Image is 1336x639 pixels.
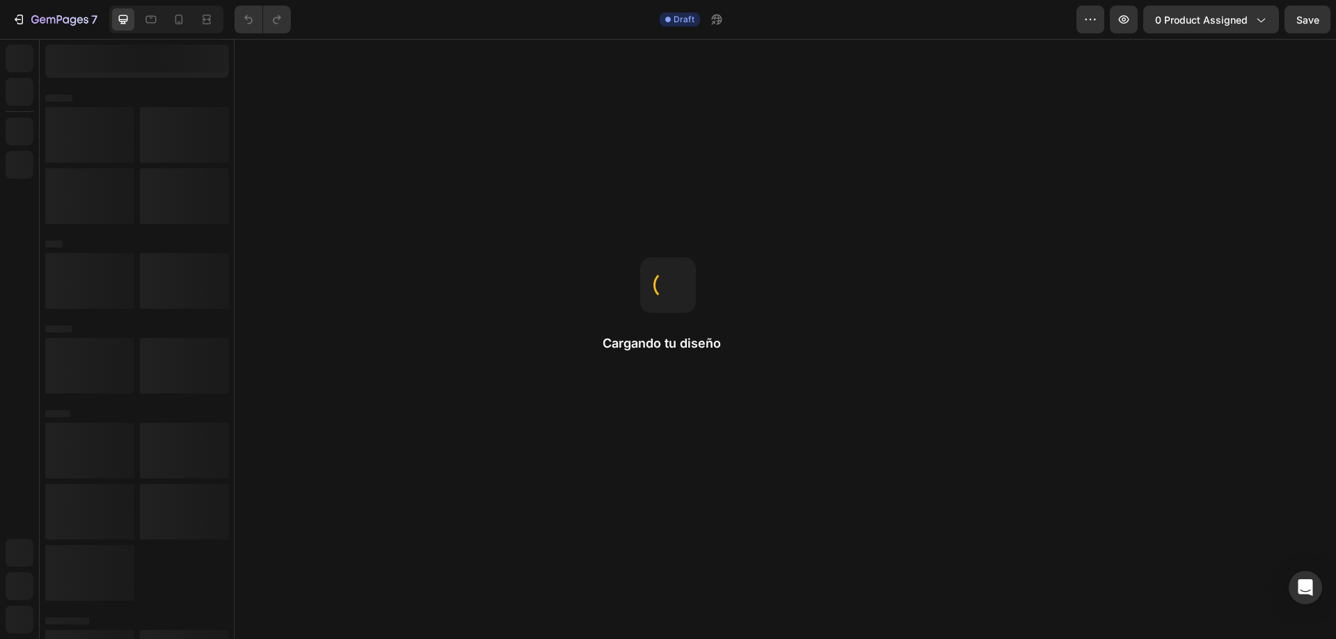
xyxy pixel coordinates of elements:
[1285,6,1330,33] button: Save
[1296,14,1319,26] span: Save
[1155,13,1248,27] span: 0 product assigned
[603,336,721,350] font: Cargando tu diseño
[91,11,97,28] p: 7
[6,6,104,33] button: 7
[1289,571,1322,604] div: Abrir Intercom Messenger
[234,6,291,33] div: Undo/Redo
[674,13,694,26] span: Draft
[1143,6,1279,33] button: 0 product assigned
